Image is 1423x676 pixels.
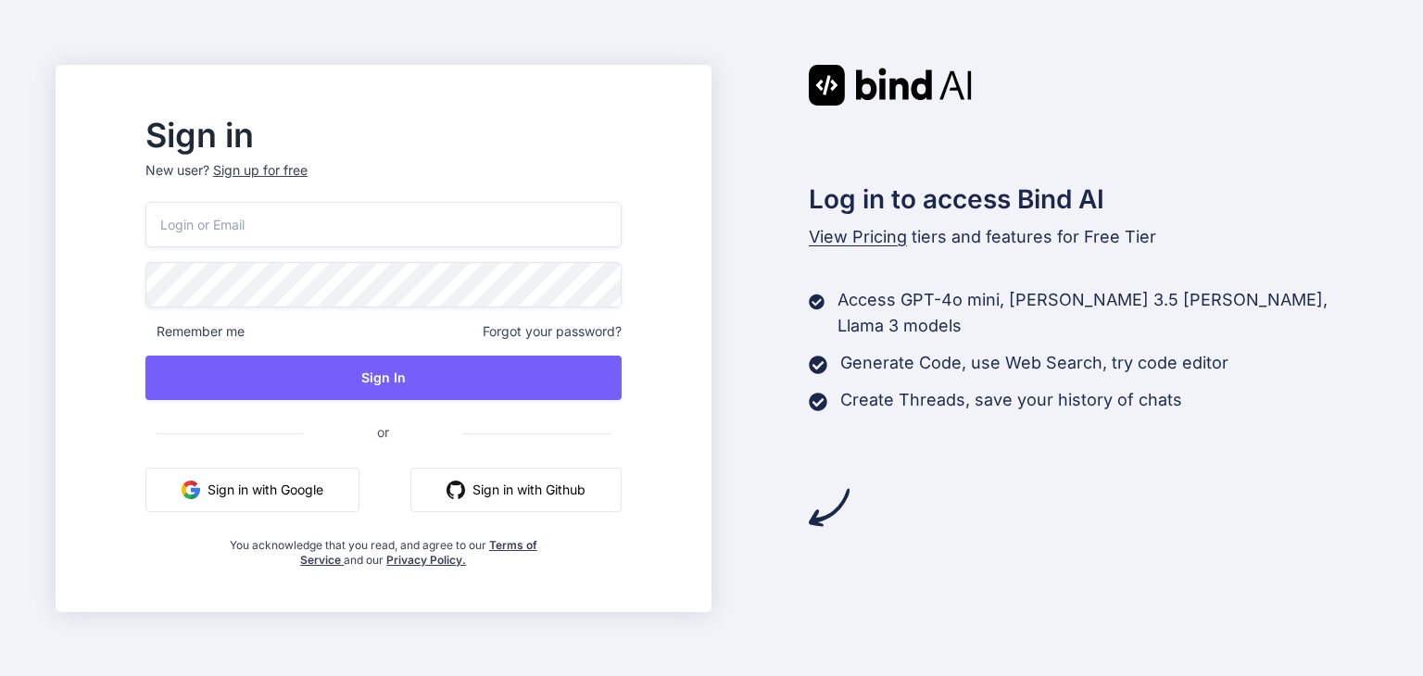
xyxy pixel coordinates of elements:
span: or [303,409,463,455]
p: Create Threads, save your history of chats [840,387,1182,413]
img: arrow [809,487,850,528]
input: Login or Email [145,202,622,247]
button: Sign in with Google [145,468,359,512]
img: github [447,481,465,499]
p: Access GPT-4o mini, [PERSON_NAME] 3.5 [PERSON_NAME], Llama 3 models [837,287,1367,339]
p: Generate Code, use Web Search, try code editor [840,350,1228,376]
h2: Sign in [145,120,622,150]
img: google [182,481,200,499]
p: tiers and features for Free Tier [809,224,1368,250]
button: Sign in with Github [410,468,622,512]
button: Sign In [145,356,622,400]
img: Bind AI logo [809,65,972,106]
span: Remember me [145,322,245,341]
p: New user? [145,161,622,202]
a: Terms of Service [300,538,537,567]
div: Sign up for free [213,161,308,180]
span: View Pricing [809,227,907,246]
span: Forgot your password? [483,322,622,341]
h2: Log in to access Bind AI [809,180,1368,219]
a: Privacy Policy. [386,553,466,567]
div: You acknowledge that you read, and agree to our and our [224,527,542,568]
